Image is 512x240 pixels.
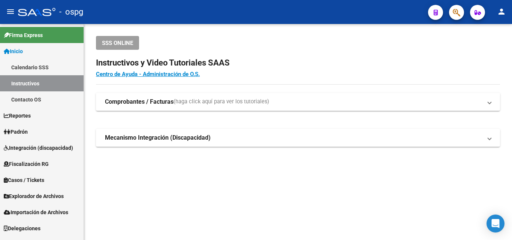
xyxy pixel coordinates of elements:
mat-expansion-panel-header: Comprobantes / Facturas(haga click aquí para ver los tutoriales) [96,93,500,111]
mat-expansion-panel-header: Mecanismo Integración (Discapacidad) [96,129,500,147]
span: Firma Express [4,31,43,39]
span: Fiscalización RG [4,160,49,168]
strong: Mecanismo Integración (Discapacidad) [105,134,211,142]
a: Centro de Ayuda - Administración de O.S. [96,71,200,78]
span: (haga click aquí para ver los tutoriales) [174,98,269,106]
span: Importación de Archivos [4,208,68,216]
span: SSS ONLINE [102,40,133,46]
span: - ospg [59,4,83,20]
mat-icon: menu [6,7,15,16]
span: Padrón [4,128,28,136]
span: Inicio [4,47,23,55]
button: SSS ONLINE [96,36,139,50]
span: Casos / Tickets [4,176,44,184]
span: Delegaciones [4,224,40,233]
h2: Instructivos y Video Tutoriales SAAS [96,56,500,70]
span: Reportes [4,112,31,120]
strong: Comprobantes / Facturas [105,98,174,106]
span: Explorador de Archivos [4,192,64,200]
div: Open Intercom Messenger [487,215,505,233]
mat-icon: person [497,7,506,16]
span: Integración (discapacidad) [4,144,73,152]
